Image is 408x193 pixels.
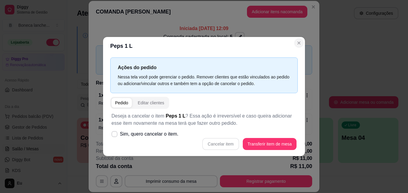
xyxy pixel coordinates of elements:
header: Peps 1 L [103,37,305,55]
p: Ações do pedido [118,64,290,71]
div: Pedido [115,100,128,106]
p: Deseja a cancelar o item ? Essa ação é irreversível e caso queira adicionar esse item novamente n... [111,112,297,127]
button: Close [294,38,304,48]
div: Editar clientes [138,100,164,106]
span: Sim, quero cancelar o item. [120,130,178,138]
span: Peps 1 L [166,113,186,118]
button: Transferir item de mesa [243,138,297,150]
div: Nessa tela você pode gerenciar o pedido. Remover clientes que estão vinculados ao pedido ou adici... [118,74,290,87]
